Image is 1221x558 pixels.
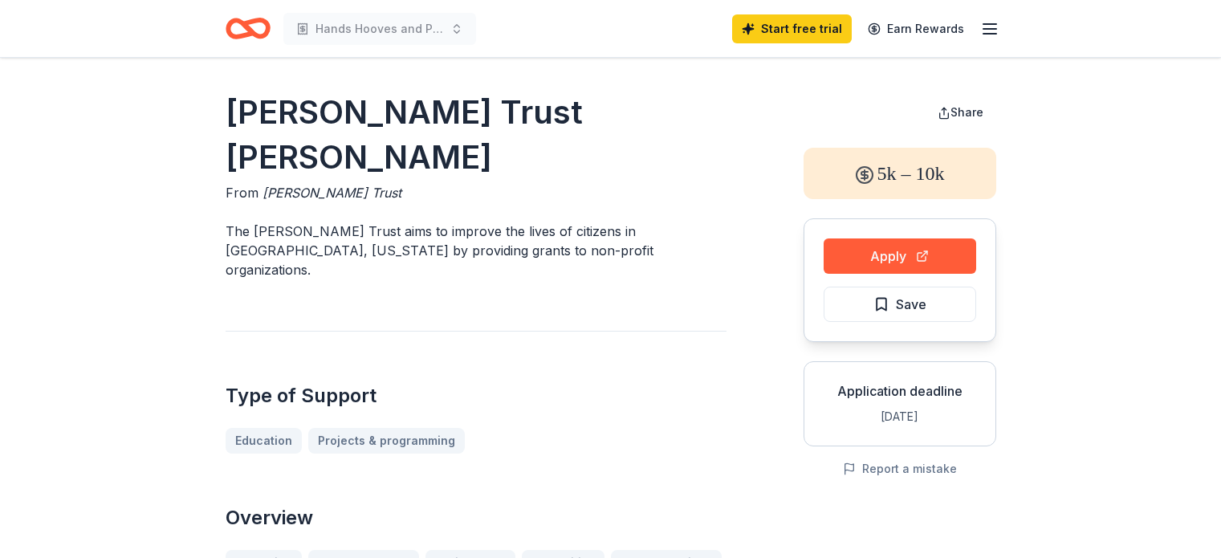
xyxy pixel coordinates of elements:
[226,505,726,531] h2: Overview
[226,222,726,279] p: The [PERSON_NAME] Trust aims to improve the lives of citizens in [GEOGRAPHIC_DATA], [US_STATE] by...
[843,459,957,479] button: Report a mistake
[896,294,926,315] span: Save
[263,185,401,201] span: [PERSON_NAME] Trust
[824,238,976,274] button: Apply
[858,14,974,43] a: Earn Rewards
[283,13,476,45] button: Hands Hooves and Paws educational program
[950,105,983,119] span: Share
[732,14,852,43] a: Start free trial
[226,428,302,454] a: Education
[308,428,465,454] a: Projects & programming
[925,96,996,128] button: Share
[817,407,983,426] div: [DATE]
[817,381,983,401] div: Application deadline
[315,19,444,39] span: Hands Hooves and Paws educational program
[226,183,726,202] div: From
[804,148,996,199] div: 5k – 10k
[226,90,726,180] h1: [PERSON_NAME] Trust [PERSON_NAME]
[226,383,726,409] h2: Type of Support
[226,10,271,47] a: Home
[824,287,976,322] button: Save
